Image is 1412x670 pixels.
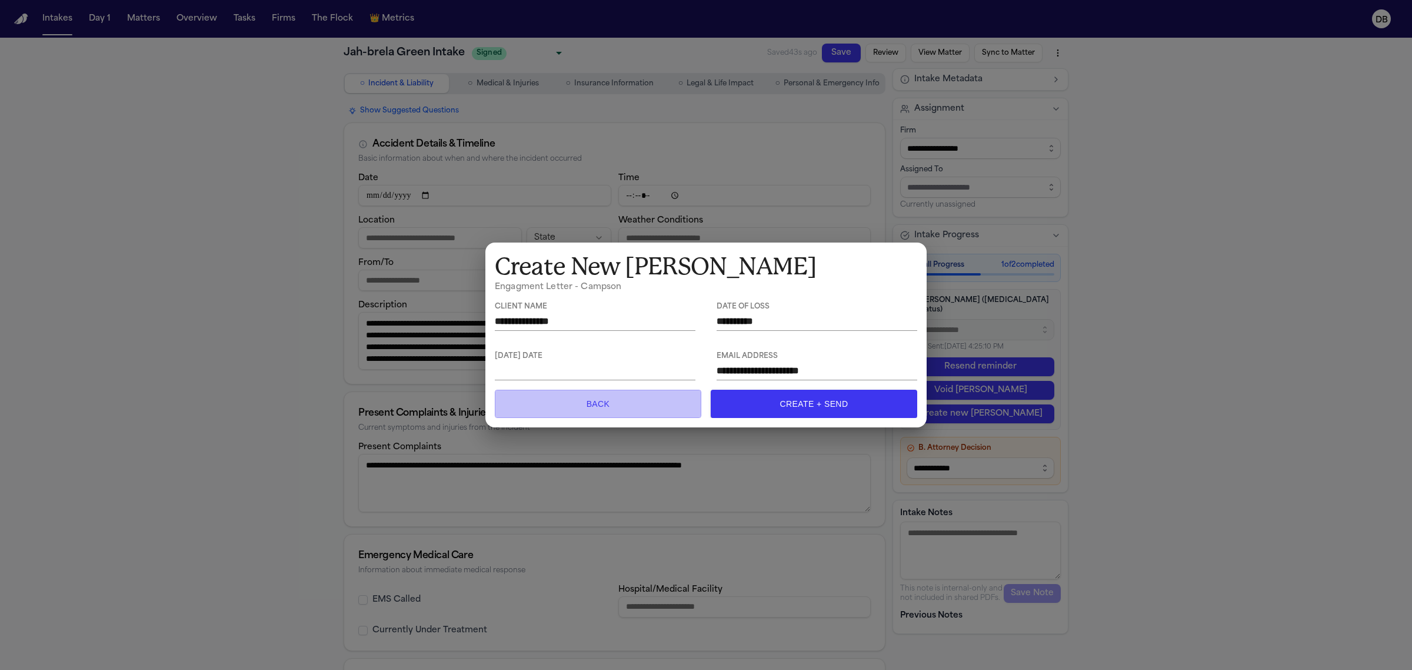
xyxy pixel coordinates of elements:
span: Date of Loss [717,303,917,311]
span: Client Name [495,303,695,311]
span: [DATE] Date [495,352,695,361]
h1: Create New [PERSON_NAME] [495,252,917,281]
h6: Engagment Letter - Campson [495,281,917,293]
span: Email Address [717,352,917,361]
button: Create + Send [711,390,917,418]
button: Back [495,390,701,418]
